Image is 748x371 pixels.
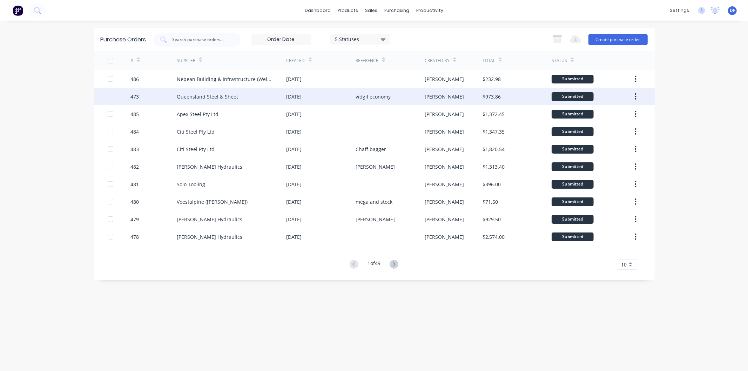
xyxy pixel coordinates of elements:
[356,58,378,64] div: Reference
[666,5,693,16] div: settings
[287,181,302,188] div: [DATE]
[177,58,195,64] div: Supplier
[177,146,215,153] div: Citi Steel Pty Ltd
[483,233,505,241] div: $2,574.00
[552,232,594,241] div: Submitted
[552,127,594,136] div: Submitted
[425,75,464,83] div: [PERSON_NAME]
[177,216,242,223] div: [PERSON_NAME] Hydraulics
[425,181,464,188] div: [PERSON_NAME]
[483,163,505,170] div: $1,313.40
[552,162,594,171] div: Submitted
[483,93,501,100] div: $973.86
[130,93,139,100] div: 473
[287,58,305,64] div: Created
[177,110,218,118] div: Apex Steel Pty Ltd
[483,146,505,153] div: $1,820.54
[287,146,302,153] div: [DATE]
[552,215,594,224] div: Submitted
[287,93,302,100] div: [DATE]
[356,93,391,100] div: vidgil economy
[287,110,302,118] div: [DATE]
[483,128,505,135] div: $1,347.35
[552,197,594,206] div: Submitted
[177,233,242,241] div: [PERSON_NAME] Hydraulics
[177,128,215,135] div: Citi Steel Pty Ltd
[552,145,594,154] div: Submitted
[483,75,501,83] div: $232.98
[621,261,627,268] span: 10
[177,198,248,205] div: Voestalpine ([PERSON_NAME])
[552,92,594,101] div: Submitted
[368,259,380,270] div: 1 of 49
[425,128,464,135] div: [PERSON_NAME]
[356,146,386,153] div: Chaff bagger
[552,110,594,119] div: Submitted
[730,7,735,14] span: DF
[588,34,648,45] button: Create purchase order
[425,58,450,64] div: Created By
[130,110,139,118] div: 485
[172,36,230,43] input: Search purchase orders...
[552,58,567,64] div: Status
[130,146,139,153] div: 483
[287,128,302,135] div: [DATE]
[301,5,334,16] a: dashboard
[177,163,242,170] div: [PERSON_NAME] Hydraulics
[130,128,139,135] div: 484
[287,75,302,83] div: [DATE]
[425,110,464,118] div: [PERSON_NAME]
[552,180,594,189] div: Submitted
[130,163,139,170] div: 482
[177,93,238,100] div: Queensland Steel & Sheet
[130,181,139,188] div: 481
[483,110,505,118] div: $1,372.45
[130,58,133,64] div: #
[287,163,302,170] div: [DATE]
[483,198,498,205] div: $71.50
[13,5,23,16] img: Factory
[287,198,302,205] div: [DATE]
[130,198,139,205] div: 480
[356,216,395,223] div: [PERSON_NAME]
[483,216,501,223] div: $929.50
[425,146,464,153] div: [PERSON_NAME]
[425,233,464,241] div: [PERSON_NAME]
[356,163,395,170] div: [PERSON_NAME]
[334,5,362,16] div: products
[552,75,594,83] div: Submitted
[356,198,392,205] div: mega and stock
[130,233,139,241] div: 478
[483,58,495,64] div: Total
[425,163,464,170] div: [PERSON_NAME]
[101,35,146,44] div: Purchase Orders
[483,181,501,188] div: $396.00
[287,233,302,241] div: [DATE]
[362,5,381,16] div: sales
[413,5,447,16] div: productivity
[335,35,385,43] div: 5 Statuses
[425,93,464,100] div: [PERSON_NAME]
[252,34,311,45] input: Order Date
[177,75,272,83] div: Nepean Building & Infrastructure (Weldlok Industries Pty Ltd)
[381,5,413,16] div: purchasing
[425,216,464,223] div: [PERSON_NAME]
[425,198,464,205] div: [PERSON_NAME]
[177,181,205,188] div: Solo Tooling
[130,216,139,223] div: 479
[130,75,139,83] div: 486
[287,216,302,223] div: [DATE]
